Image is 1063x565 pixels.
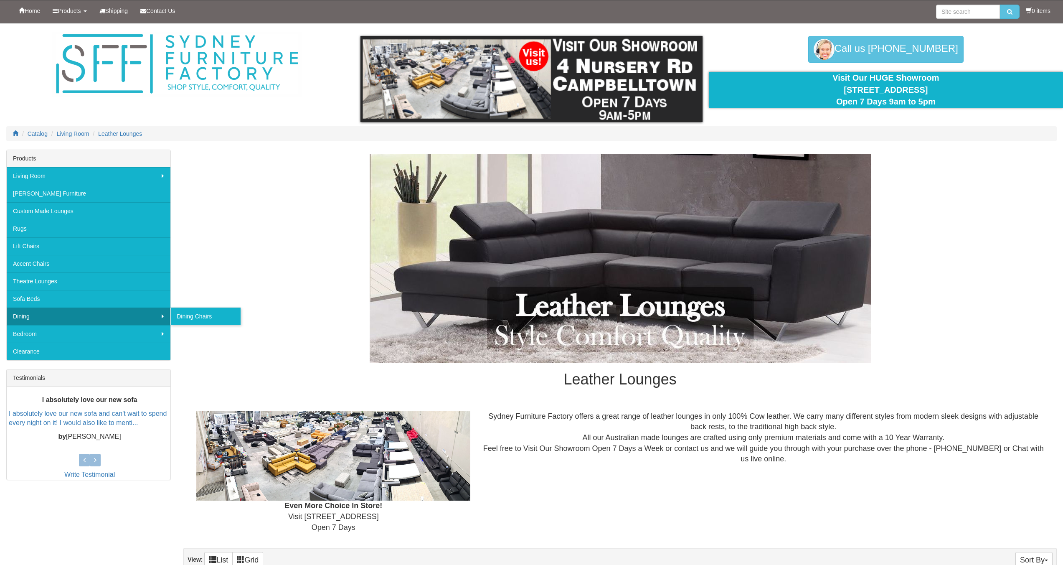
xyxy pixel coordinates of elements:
[7,308,170,325] a: Dining
[9,433,170,442] p: [PERSON_NAME]
[7,150,170,167] div: Products
[7,185,170,202] a: [PERSON_NAME] Furniture
[7,167,170,185] a: Living Room
[13,0,46,21] a: Home
[52,32,302,97] img: Sydney Furniture Factory
[715,72,1057,108] div: Visit Our HUGE Showroom [STREET_ADDRESS] Open 7 Days 9am to 5pm
[936,5,1000,19] input: Site search
[477,411,1050,465] div: Sydney Furniture Factory offers a great range of leather lounges in only 100% Cow leather. We car...
[93,0,134,21] a: Shipping
[183,371,1057,388] h1: Leather Lounges
[7,343,170,360] a: Clearance
[9,410,167,427] a: I absolutely love our new sofa and can't wait to spend every night on it! I would also like to me...
[58,8,81,14] span: Products
[7,220,170,237] a: Rugs
[1026,7,1050,15] li: 0 items
[57,130,89,137] a: Living Room
[7,325,170,343] a: Bedroom
[46,0,93,21] a: Products
[170,308,241,325] a: Dining Chairs
[58,433,66,440] b: by
[25,8,40,14] span: Home
[188,556,203,563] strong: View:
[196,411,470,501] img: Showroom
[146,8,175,14] span: Contact Us
[7,237,170,255] a: Lift Chairs
[7,369,170,387] div: Testimonials
[7,272,170,290] a: Theatre Lounges
[105,8,128,14] span: Shipping
[190,411,477,533] div: Visit [STREET_ADDRESS] Open 7 Days
[42,396,137,403] b: I absolutely love our new sofa
[284,501,382,510] b: Even More Choice In Store!
[64,471,115,478] a: Write Testimonial
[7,255,170,272] a: Accent Chairs
[98,130,142,137] a: Leather Lounges
[370,154,871,363] img: Leather Lounges
[360,36,702,122] img: showroom.gif
[28,130,48,137] a: Catalog
[7,290,170,308] a: Sofa Beds
[7,202,170,220] a: Custom Made Lounges
[134,0,181,21] a: Contact Us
